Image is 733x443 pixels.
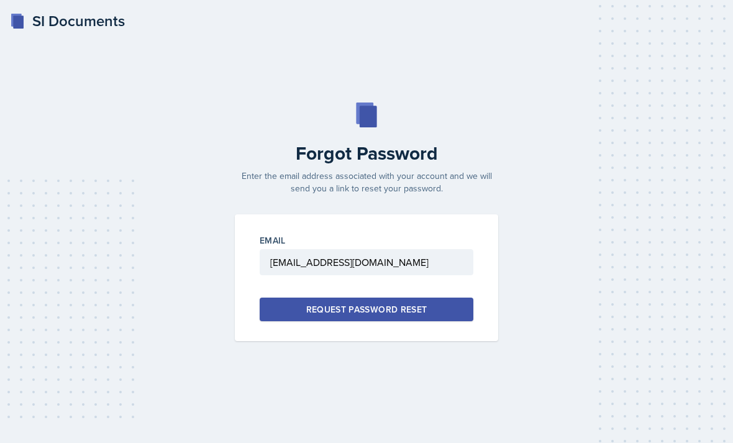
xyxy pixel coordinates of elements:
[260,234,286,247] label: Email
[227,142,506,165] h2: Forgot Password
[260,249,473,275] input: Email
[260,298,473,321] button: Request Password Reset
[306,303,427,316] div: Request Password Reset
[10,10,125,32] a: SI Documents
[227,170,506,194] p: Enter the email address associated with your account and we will send you a link to reset your pa...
